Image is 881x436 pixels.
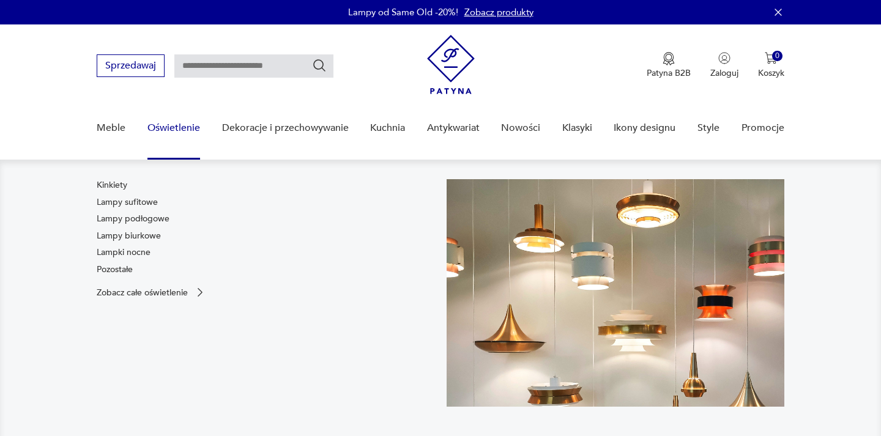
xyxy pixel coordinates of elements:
a: Dekoracje i przechowywanie [222,105,349,152]
a: Lampy sufitowe [97,196,158,209]
a: Zobacz produkty [464,6,533,18]
a: Meble [97,105,125,152]
p: Koszyk [758,67,784,79]
img: Ikonka użytkownika [718,52,730,64]
img: Ikona koszyka [765,52,777,64]
a: Style [697,105,719,152]
button: Patyna B2B [647,52,691,79]
a: Pozostałe [97,264,133,276]
a: Lampy podłogowe [97,213,169,225]
a: Nowości [501,105,540,152]
a: Promocje [742,105,784,152]
p: Patyna B2B [647,67,691,79]
a: Antykwariat [427,105,480,152]
a: Oświetlenie [147,105,200,152]
p: Zaloguj [710,67,738,79]
a: Ikony designu [614,105,675,152]
a: Zobacz całe oświetlenie [97,286,206,298]
a: Kuchnia [370,105,405,152]
img: a9d990cd2508053be832d7f2d4ba3cb1.jpg [447,179,784,407]
a: Kinkiety [97,179,127,191]
a: Klasyki [562,105,592,152]
a: Lampy biurkowe [97,230,161,242]
div: 0 [772,51,782,61]
img: Ikona medalu [663,52,675,65]
p: Zobacz całe oświetlenie [97,289,188,297]
a: Sprzedawaj [97,62,165,71]
button: Szukaj [312,58,327,73]
p: Lampy od Same Old -20%! [348,6,458,18]
button: 0Koszyk [758,52,784,79]
button: Zaloguj [710,52,738,79]
img: Patyna - sklep z meblami i dekoracjami vintage [427,35,475,94]
a: Ikona medaluPatyna B2B [647,52,691,79]
a: Lampki nocne [97,246,151,259]
button: Sprzedawaj [97,54,165,77]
